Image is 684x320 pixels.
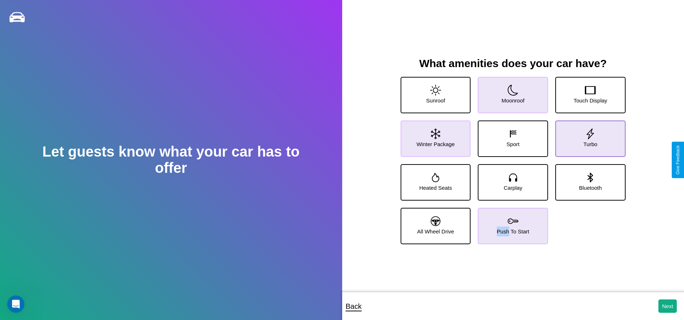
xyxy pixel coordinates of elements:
p: Push To Start [497,227,529,236]
p: Sport [507,139,520,149]
p: Bluetooth [579,183,602,193]
p: Heated Seats [419,183,452,193]
button: Next [658,299,677,313]
h3: What amenities does your car have? [393,57,633,70]
p: Back [346,300,362,313]
p: Sunroof [426,96,445,105]
p: Moonroof [502,96,524,105]
p: Touch Display [574,96,607,105]
div: Give Feedback [675,145,680,175]
iframe: Intercom live chat [7,295,25,313]
p: Winter Package [416,139,455,149]
p: Turbo [583,139,597,149]
h2: Let guests know what your car has to offer [34,144,308,176]
p: All Wheel Drive [417,227,454,236]
p: Carplay [504,183,522,193]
